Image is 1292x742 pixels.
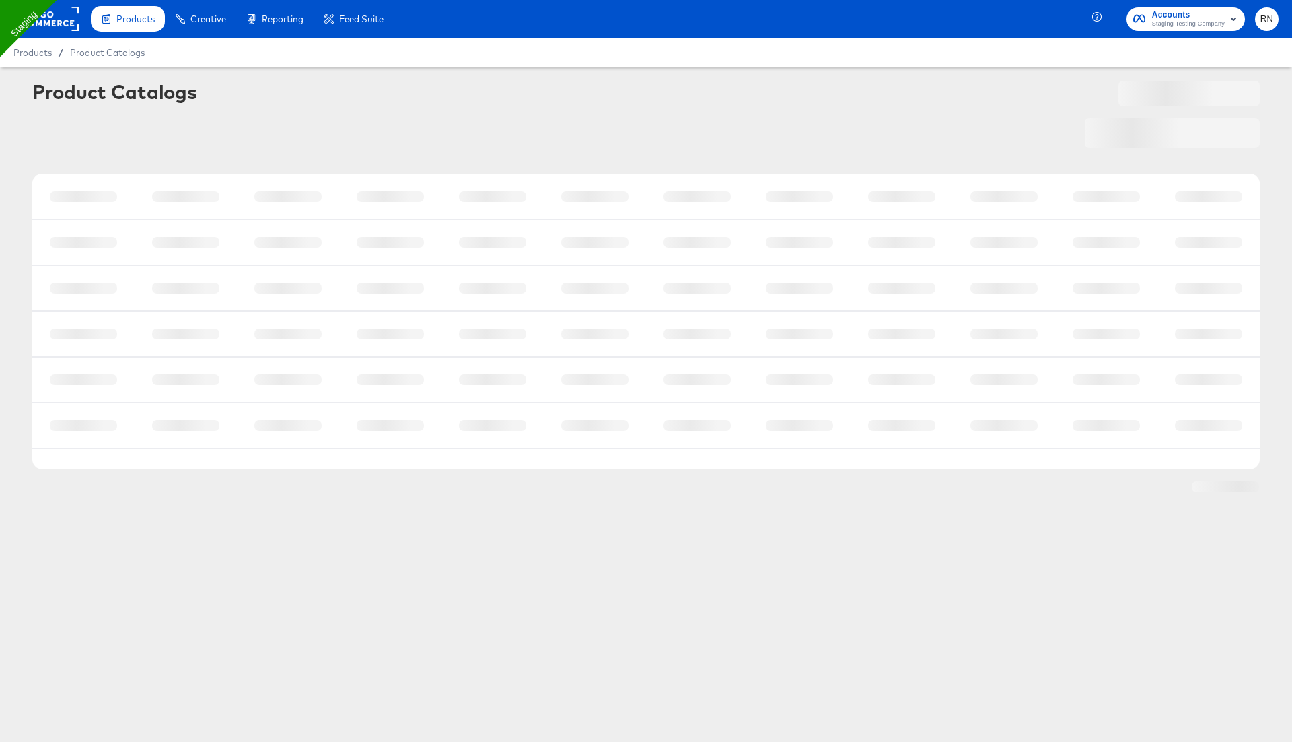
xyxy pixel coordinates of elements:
span: Products [116,13,155,24]
span: / [52,47,70,58]
span: Products [13,47,52,58]
span: Staging Testing Company [1152,19,1225,30]
a: Product Catalogs [70,47,145,58]
span: Reporting [262,13,303,24]
button: RN [1255,7,1279,31]
div: Product Catalogs [32,81,196,102]
span: Feed Suite [339,13,384,24]
span: Creative [190,13,226,24]
span: RN [1260,11,1273,27]
button: AccountsStaging Testing Company [1126,7,1245,31]
span: Accounts [1152,8,1225,22]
